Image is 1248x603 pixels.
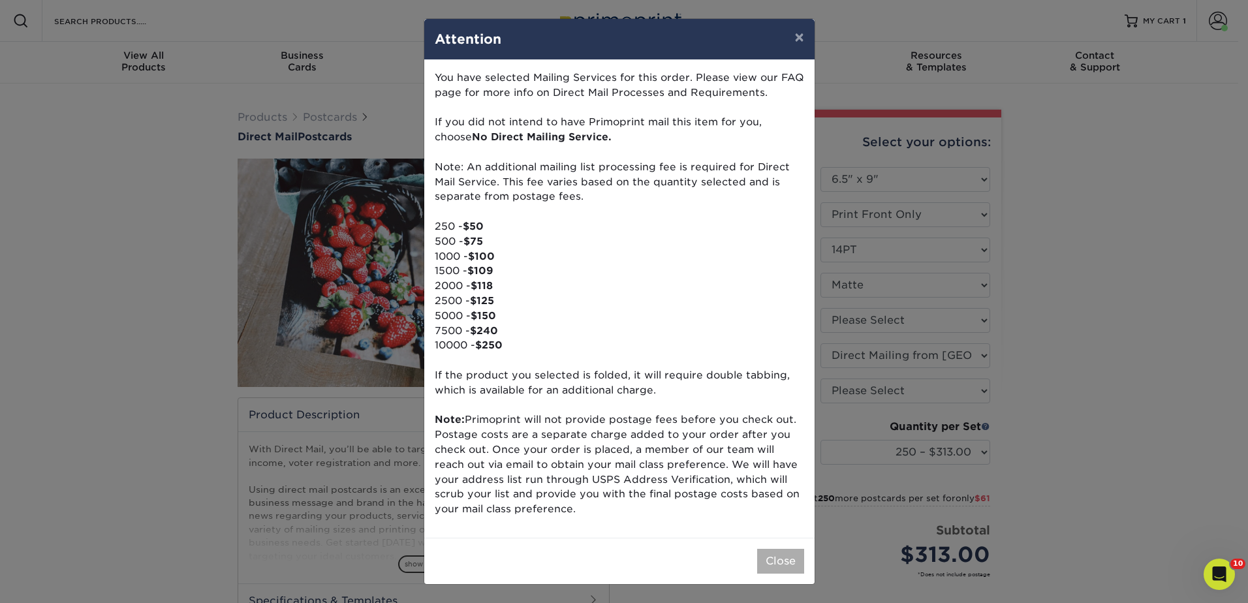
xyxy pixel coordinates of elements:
[463,220,484,232] strong: $50
[471,279,493,292] strong: $118
[1204,559,1235,590] iframe: Intercom live chat
[470,324,498,337] strong: $240
[472,131,612,143] strong: No Direct Mailing Service.
[468,250,495,262] strong: $100
[784,19,814,55] button: ×
[435,70,804,517] p: You have selected Mailing Services for this order. Please view our FAQ page for more info on Dire...
[757,549,804,574] button: Close
[471,309,496,322] strong: $150
[435,29,804,49] h4: Attention
[470,294,494,307] strong: $125
[463,235,483,247] strong: $75
[1230,559,1245,569] span: 10
[435,413,465,425] strong: Note:
[475,339,503,351] strong: $250
[467,264,493,277] strong: $109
